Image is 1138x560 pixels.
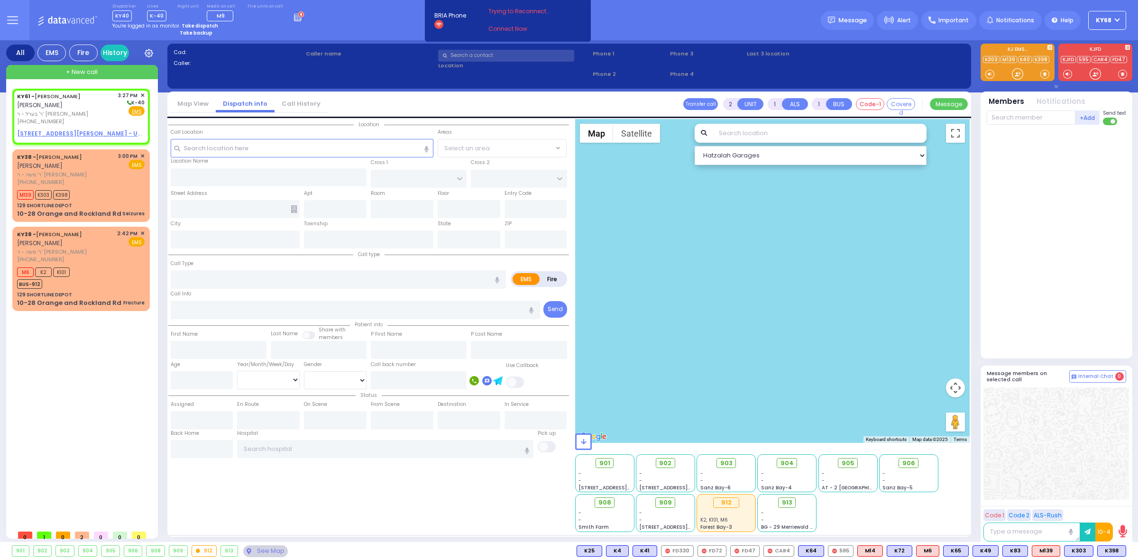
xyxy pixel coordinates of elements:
[132,108,142,115] u: EMS
[438,401,466,408] label: Destination
[171,290,191,298] label: Call Info
[304,361,322,368] label: Gender
[659,459,671,468] span: 902
[538,430,556,437] label: Pick up
[182,22,218,29] strong: Take dispatch
[17,153,36,161] span: KY38 -
[513,273,540,285] label: EMS
[128,160,145,169] span: EMS
[842,459,854,468] span: 905
[17,178,64,186] span: [PHONE_NUMBER]
[916,545,939,557] div: ALS KJ
[304,190,312,197] label: Apt
[700,477,703,484] span: -
[444,144,490,153] span: Select an area
[66,67,98,77] span: + New call
[304,220,328,228] label: Township
[996,16,1034,25] span: Notifications
[17,239,63,247] span: [PERSON_NAME]
[700,523,732,531] span: Forest Bay-3
[838,16,867,25] span: Message
[17,92,81,100] a: [PERSON_NAME]
[17,267,34,277] span: M6
[897,16,911,25] span: Alert
[171,401,194,408] label: Assigned
[606,545,629,557] div: K4
[670,70,744,78] span: Phone 4
[488,25,563,33] a: Connect Now
[943,545,969,557] div: K65
[543,301,567,318] button: Send
[171,430,199,437] label: Back Home
[1002,545,1028,557] div: K83
[113,532,127,539] span: 0
[1072,375,1076,379] img: comment-alt.png
[248,4,283,9] label: Fire units on call
[1078,373,1113,380] span: Internal Chat
[438,190,449,197] label: Floor
[122,210,145,217] div: Seizures
[578,470,581,477] span: -
[35,190,52,200] span: K303
[700,516,728,523] span: K2, K101, M6
[237,401,259,408] label: En Route
[578,431,609,443] a: Open this area in Google Maps (opens a new window)
[17,279,42,289] span: BUS-912
[17,230,82,238] a: [PERSON_NAME]
[1077,56,1091,63] a: 595
[1064,545,1093,557] div: BLS
[216,99,275,108] a: Dispatch info
[171,129,203,136] label: Call Location
[505,220,512,228] label: ZIP
[192,546,217,556] div: 912
[887,545,912,557] div: K72
[221,546,238,556] div: 913
[237,430,258,437] label: Hospital
[180,29,212,37] strong: Take backup
[124,546,142,556] div: 906
[17,190,34,200] span: M139
[126,99,145,106] span: K-40
[17,291,72,298] div: 129 SHORTLINE DEPOT
[768,549,772,553] img: red-radio-icon.svg
[1032,509,1063,521] button: ALS-Rush
[720,459,733,468] span: 903
[471,330,502,338] label: P Last Name
[75,532,89,539] span: 2
[578,509,581,516] span: -
[56,546,74,556] div: 903
[101,546,119,556] div: 905
[761,523,814,531] span: BG - 29 Merriewold S.
[177,4,199,9] label: Night unit
[17,209,121,219] div: 10-28 Orange and Rockland Rd
[857,545,883,557] div: ALS
[243,545,288,557] div: See map
[670,50,744,58] span: Phone 3
[973,545,999,557] div: BLS
[1097,545,1126,557] div: K398
[350,321,387,328] span: Patient info
[438,62,589,70] label: Location
[371,159,388,166] label: Cross 1
[356,392,382,399] span: Status
[170,99,216,108] a: Map View
[1103,117,1118,126] label: Turn off text
[578,431,609,443] img: Google
[633,545,657,557] div: K41
[938,16,969,25] span: Important
[639,470,642,477] span: -
[128,237,145,247] span: EMS
[174,59,303,67] label: Caller:
[1032,545,1060,557] div: ALS KJ
[353,251,385,258] span: Call type
[1032,545,1060,557] div: M139
[946,413,965,431] button: Drag Pegman onto the map to open Street View
[147,4,166,9] label: Lines
[132,532,146,539] span: 0
[147,546,165,556] div: 908
[780,459,794,468] span: 904
[488,7,563,16] span: Trying to Reconnect...
[171,330,198,338] label: First Name
[661,545,694,557] div: FD330
[578,477,581,484] span: -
